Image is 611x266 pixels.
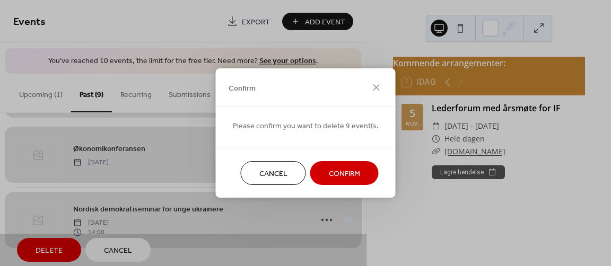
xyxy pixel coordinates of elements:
span: Please confirm you want to delete 9 event(s. [233,121,379,132]
span: Cancel [259,169,287,180]
span: Confirm [329,169,360,180]
button: Confirm [310,161,379,185]
span: Confirm [229,83,256,94]
button: Cancel [241,161,306,185]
